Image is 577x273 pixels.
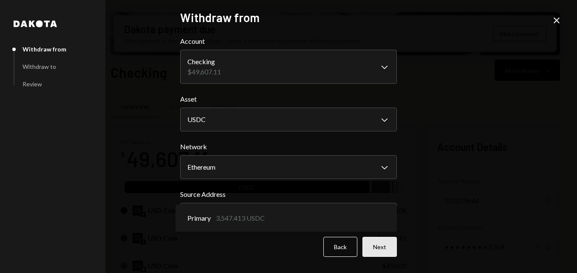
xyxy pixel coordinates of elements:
[187,213,211,223] span: Primary
[23,63,56,70] div: Withdraw to
[23,80,42,88] div: Review
[180,94,397,104] label: Asset
[180,189,397,199] label: Source Address
[180,142,397,152] label: Network
[216,213,265,223] div: 3,547.413 USDC
[23,45,66,53] div: Withdraw from
[180,155,397,179] button: Network
[180,108,397,131] button: Asset
[180,50,397,84] button: Account
[180,36,397,46] label: Account
[362,237,397,257] button: Next
[323,237,357,257] button: Back
[180,9,397,26] h2: Withdraw from
[180,203,397,227] button: Source Address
